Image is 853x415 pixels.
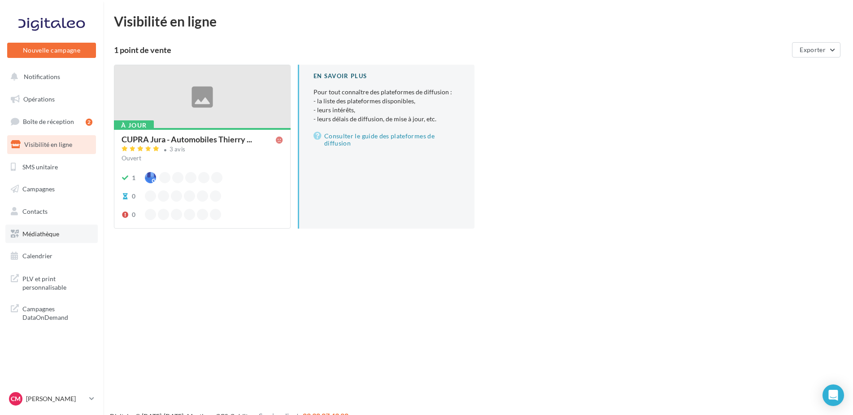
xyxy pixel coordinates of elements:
span: Ouvert [122,154,141,162]
a: Visibilité en ligne [5,135,98,154]
a: Médiathèque [5,225,98,243]
div: En savoir plus [313,72,460,80]
li: - leurs intérêts, [313,106,460,115]
span: Visibilité en ligne [24,141,72,148]
div: 3 avis [170,146,186,152]
a: 3 avis [122,145,283,155]
div: Visibilité en ligne [114,14,842,28]
div: 1 point de vente [114,46,788,54]
span: CUPRA Jura - Automobiles Thierry ... [122,135,252,143]
div: 0 [132,192,135,201]
button: Notifications [5,67,94,86]
span: Contacts [22,207,48,215]
a: Contacts [5,202,98,221]
span: Opérations [23,95,55,103]
span: Calendrier [22,252,52,260]
span: Campagnes [22,185,55,193]
a: Boîte de réception2 [5,112,98,131]
a: Calendrier [5,247,98,265]
div: 2 [86,119,92,126]
a: Opérations [5,90,98,109]
div: 0 [132,210,135,219]
div: 1 [132,173,135,182]
a: PLV et print personnalisable [5,269,98,296]
span: SMS unitaire [22,163,58,170]
span: CM [11,394,21,403]
span: Boîte de réception [23,118,74,125]
span: Exporter [800,46,826,53]
p: Pour tout connaître des plateformes de diffusion : [313,88,460,124]
div: Open Intercom Messenger [823,384,844,406]
p: [PERSON_NAME] [26,394,86,403]
span: Médiathèque [22,230,59,238]
button: Exporter [792,42,840,57]
a: Campagnes DataOnDemand [5,299,98,326]
button: Nouvelle campagne [7,43,96,58]
li: - leurs délais de diffusion, de mise à jour, etc. [313,115,460,124]
div: À jour [114,120,154,130]
span: Notifications [24,73,60,80]
a: SMS unitaire [5,158,98,177]
a: Campagnes [5,180,98,199]
span: Campagnes DataOnDemand [22,303,92,322]
a: Consulter le guide des plateformes de diffusion [313,131,460,149]
a: CM [PERSON_NAME] [7,390,96,407]
li: - la liste des plateformes disponibles, [313,97,460,106]
span: PLV et print personnalisable [22,273,92,292]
